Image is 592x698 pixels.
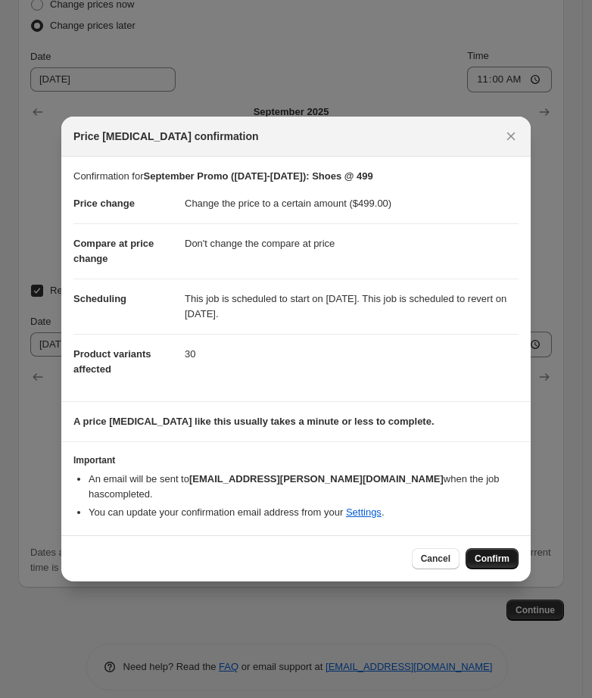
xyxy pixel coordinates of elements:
[73,348,151,375] span: Product variants affected
[421,553,450,565] span: Cancel
[89,472,519,502] li: An email will be sent to when the job has completed .
[346,506,382,518] a: Settings
[73,129,259,144] span: Price [MEDICAL_DATA] confirmation
[73,238,154,264] span: Compare at price change
[185,184,519,223] dd: Change the price to a certain amount ($499.00)
[73,169,519,184] p: Confirmation for
[89,505,519,520] li: You can update your confirmation email address from your .
[73,293,126,304] span: Scheduling
[73,454,519,466] h3: Important
[412,548,460,569] button: Cancel
[500,126,522,147] button: Close
[185,279,519,334] dd: This job is scheduled to start on [DATE]. This job is scheduled to revert on [DATE].
[185,223,519,263] dd: Don't change the compare at price
[73,198,135,209] span: Price change
[189,473,444,485] b: [EMAIL_ADDRESS][PERSON_NAME][DOMAIN_NAME]
[466,548,519,569] button: Confirm
[73,416,435,427] b: A price [MEDICAL_DATA] like this usually takes a minute or less to complete.
[185,334,519,374] dd: 30
[143,170,372,182] b: September Promo ([DATE]-[DATE]): Shoes @ 499
[475,553,509,565] span: Confirm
